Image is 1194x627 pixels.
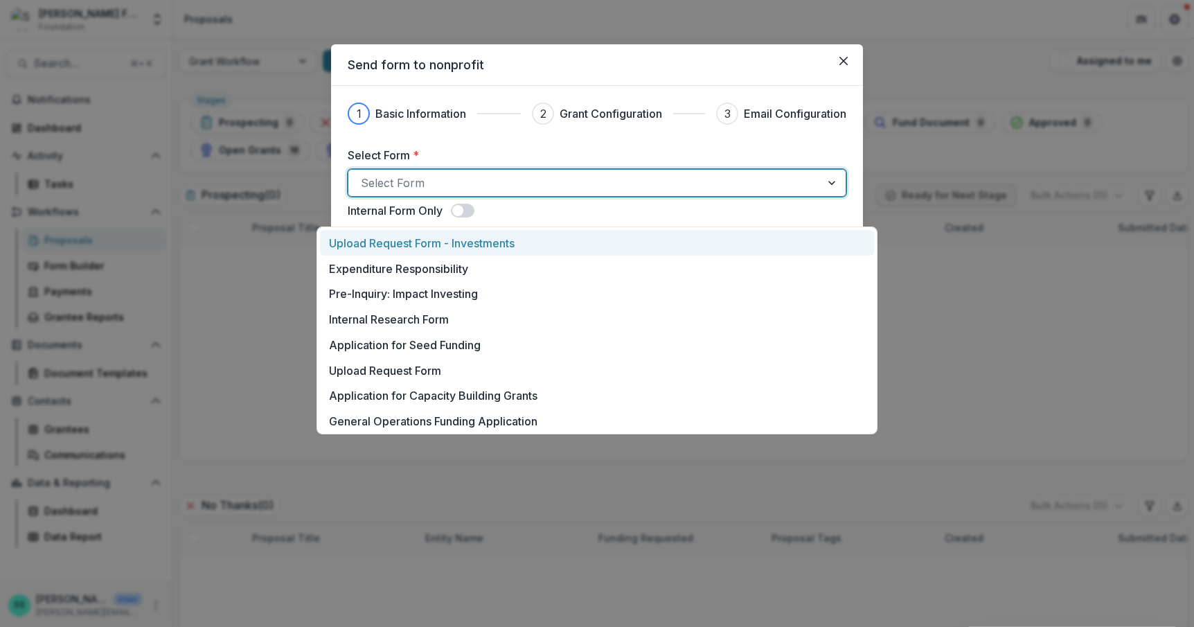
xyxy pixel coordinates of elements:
label: Select Form [348,147,838,164]
div: 1 [357,105,362,122]
p: Internal Research Form [329,311,449,328]
p: General Operations Funding Application [329,413,537,430]
div: Progress [348,103,846,125]
p: Application for Seed Funding [329,337,481,353]
div: 3 [724,105,731,122]
header: Send form to nonprofit [331,44,863,86]
p: Upload Request Form - Investments [329,235,515,251]
p: Application for Capacity Building Grants [329,387,537,404]
p: Upload Request Form [329,362,441,379]
button: Close [832,50,855,72]
h3: Email Configuration [744,105,846,122]
div: 2 [540,105,546,122]
h3: Grant Configuration [560,105,662,122]
p: Pre-Inquiry: Impact Investing [329,285,478,302]
label: Internal Form Only [348,202,443,219]
p: Expenditure Responsibility [329,260,468,277]
h3: Basic Information [375,105,466,122]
